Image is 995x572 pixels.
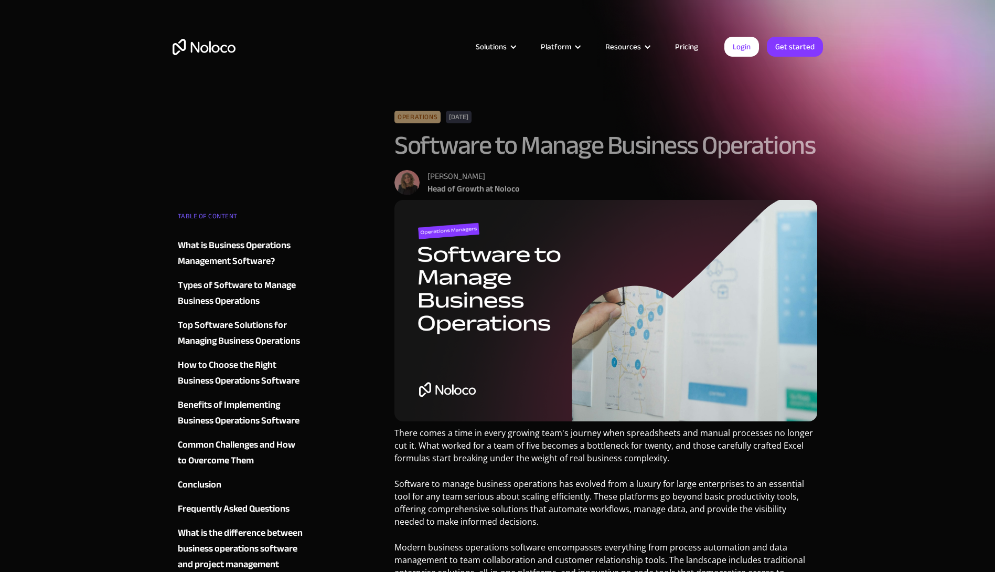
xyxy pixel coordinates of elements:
div: Solutions [476,40,507,54]
a: Types of Software to Manage Business Operations [178,278,305,309]
a: Login [724,37,759,57]
a: home [173,39,236,55]
img: Software to Manage Business Operations [394,200,818,421]
p: There comes a time in every growing team's journey when spreadsheets and manual processes no long... [394,427,818,472]
a: Frequently Asked Questions [178,501,305,517]
div: [PERSON_NAME] [427,170,520,183]
h1: Software to Manage Business Operations [394,131,818,160]
p: Software to manage business operations has evolved from a luxury for large enterprises to an esse... [394,478,818,536]
a: Benefits of Implementing Business Operations Software [178,397,305,429]
div: Resources [605,40,641,54]
a: Get started [767,37,823,57]
div: Operations [394,111,441,123]
a: Conclusion [178,477,305,493]
a: How to Choose the Right Business Operations Software [178,357,305,389]
a: Common Challenges and How to Overcome Them [178,437,305,469]
div: Platform [528,40,592,54]
div: Platform [541,40,571,54]
div: TABLE OF CONTENT [178,208,305,229]
div: Conclusion [178,477,221,493]
div: [DATE] [446,111,472,123]
a: Top Software Solutions for Managing Business Operations [178,317,305,349]
a: What is Business Operations Management Software? [178,238,305,269]
div: Frequently Asked Questions [178,501,290,517]
a: Pricing [662,40,711,54]
div: Solutions [463,40,528,54]
div: Head of Growth at Noloco [427,183,520,195]
div: Resources [592,40,662,54]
